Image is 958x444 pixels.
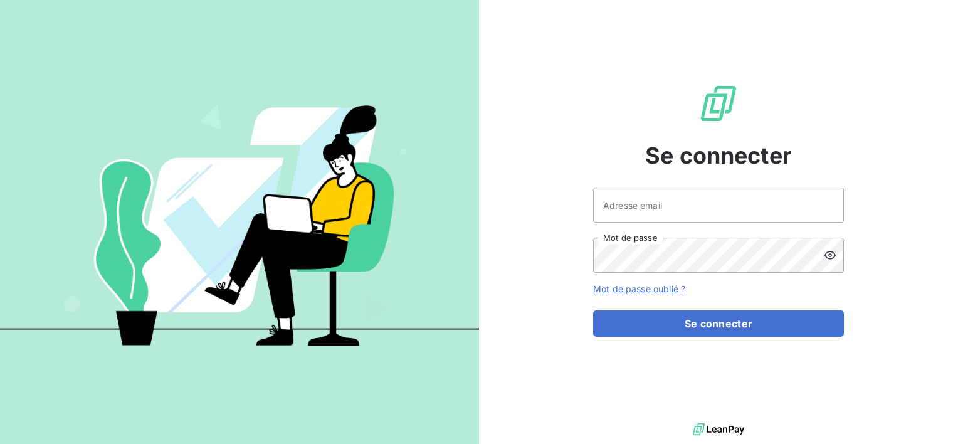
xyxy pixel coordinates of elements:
[593,310,844,337] button: Se connecter
[645,139,792,172] span: Se connecter
[593,283,685,294] a: Mot de passe oublié ?
[693,420,744,439] img: logo
[698,83,739,124] img: Logo LeanPay
[593,188,844,223] input: placeholder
